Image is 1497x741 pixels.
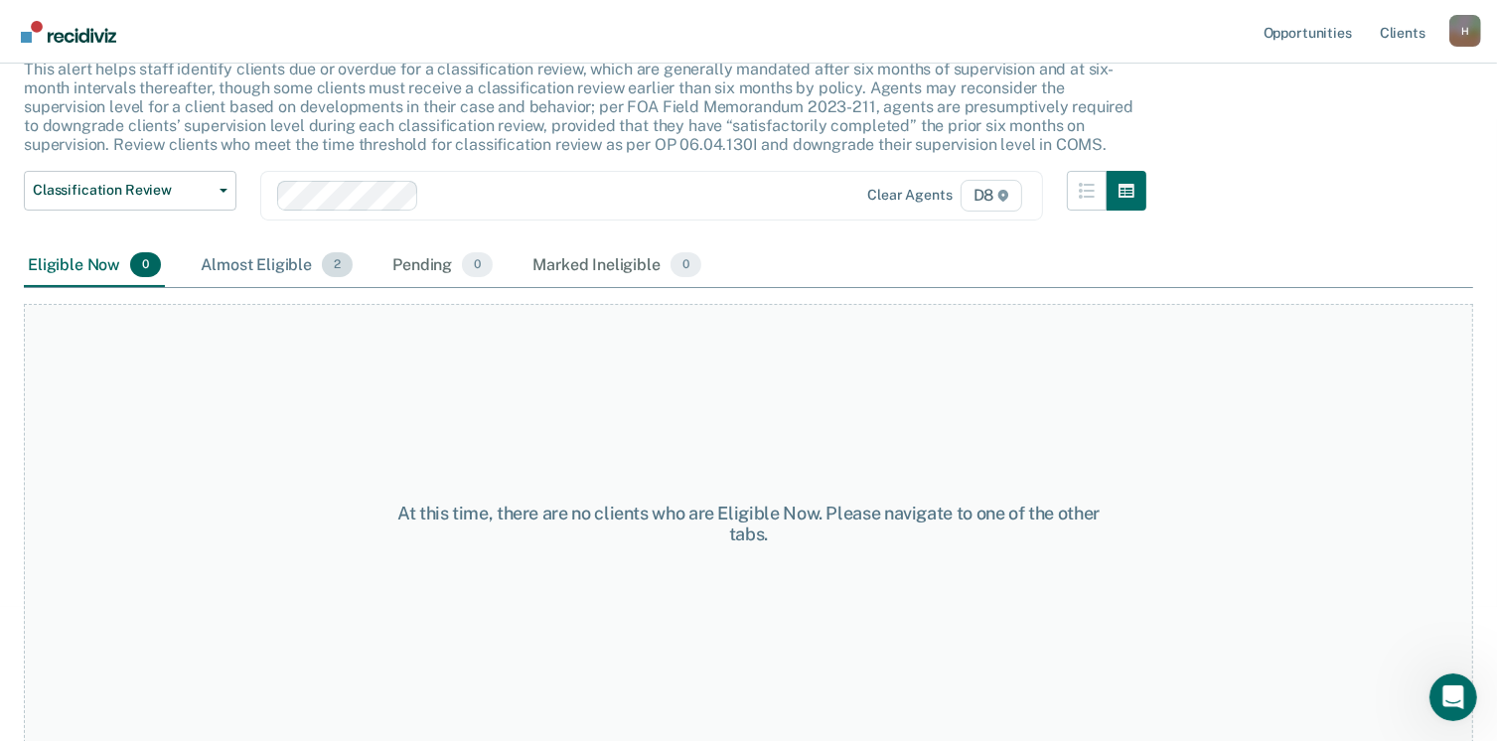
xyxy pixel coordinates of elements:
div: Pending0 [388,244,497,288]
img: Recidiviz [21,21,116,43]
div: Eligible Now0 [24,244,165,288]
button: Classification Review [24,171,236,211]
span: 0 [130,252,161,278]
div: H [1449,15,1481,47]
div: Almost Eligible2 [197,244,357,288]
span: 0 [671,252,701,278]
div: Marked Ineligible0 [528,244,705,288]
span: 2 [322,252,353,278]
button: Profile dropdown button [1449,15,1481,47]
iframe: Intercom live chat [1429,673,1477,721]
div: Clear agents [867,187,952,204]
p: This alert helps staff identify clients due or overdue for a classification review, which are gen... [24,60,1133,155]
div: At this time, there are no clients who are Eligible Now. Please navigate to one of the other tabs. [386,503,1111,545]
span: D8 [961,180,1023,212]
span: Classification Review [33,182,212,199]
span: 0 [462,252,493,278]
